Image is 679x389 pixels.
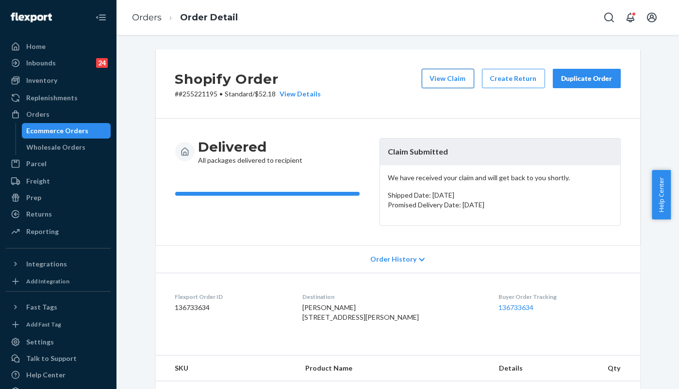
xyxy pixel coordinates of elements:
a: Wholesale Orders [22,140,111,155]
a: Prep [6,190,111,205]
th: SKU [156,356,298,381]
a: Ecommerce Orders [22,123,111,139]
a: Reporting [6,224,111,239]
a: Settings [6,334,111,350]
p: We have received your claim and will get back to you shortly. [388,173,613,183]
button: View Claim [422,69,474,88]
a: Orders [6,107,111,122]
a: Replenishments [6,90,111,106]
a: Returns [6,206,111,222]
div: Add Fast Tag [26,320,61,328]
div: Freight [26,176,50,186]
button: Help Center [652,170,671,219]
th: Qty [598,356,640,381]
button: Open notifications [621,8,640,27]
div: Replenishments [26,93,78,103]
a: Add Fast Tag [6,319,111,330]
div: 24 [96,58,108,68]
button: Close Navigation [91,8,111,27]
span: • [220,90,223,98]
p: # #255221195 / $52.18 [175,89,321,99]
a: Help Center [6,367,111,383]
dt: Destination [302,293,483,301]
span: [PERSON_NAME] [STREET_ADDRESS][PERSON_NAME] [302,303,419,321]
dt: Flexport Order ID [175,293,287,301]
div: Settings [26,337,54,347]
div: Fast Tags [26,302,57,312]
button: Duplicate Order [553,69,621,88]
div: Prep [26,193,41,202]
ol: breadcrumbs [124,3,246,32]
div: Inbounds [26,58,56,68]
a: Add Integration [6,276,111,287]
div: Orders [26,109,50,119]
div: Inventory [26,76,57,85]
a: Orders [132,12,162,23]
th: Product Name [298,356,491,381]
div: Home [26,42,46,51]
div: Talk to Support [26,354,77,363]
button: View Details [276,89,321,99]
button: Integrations [6,256,111,272]
img: Flexport logo [11,13,52,22]
div: Parcel [26,159,47,169]
button: Open Search Box [599,8,619,27]
div: All packages delivered to recipient [199,138,303,165]
button: Fast Tags [6,299,111,315]
div: Integrations [26,259,67,269]
h3: Delivered [199,138,303,156]
div: Wholesale Orders [27,142,86,152]
div: Ecommerce Orders [27,126,89,136]
a: Talk to Support [6,351,111,366]
h2: Shopify Order [175,69,321,89]
p: Shipped Date: [DATE] [388,190,613,200]
div: Duplicate Order [561,74,613,83]
div: Returns [26,209,52,219]
div: Reporting [26,227,59,236]
a: Inventory [6,73,111,88]
div: Help Center [26,370,66,380]
dd: 136733634 [175,303,287,312]
a: Home [6,39,111,54]
span: Order History [370,254,416,264]
a: Order Detail [180,12,238,23]
a: 136733634 [498,303,533,311]
button: Open account menu [642,8,662,27]
a: Inbounds24 [6,55,111,71]
a: Parcel [6,156,111,171]
a: Freight [6,173,111,189]
span: Standard [225,90,253,98]
button: Create Return [482,69,545,88]
div: Add Integration [26,277,69,285]
p: Promised Delivery Date: [DATE] [388,200,613,210]
th: Details [491,356,598,381]
dt: Buyer Order Tracking [498,293,621,301]
header: Claim Submitted [380,139,620,165]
